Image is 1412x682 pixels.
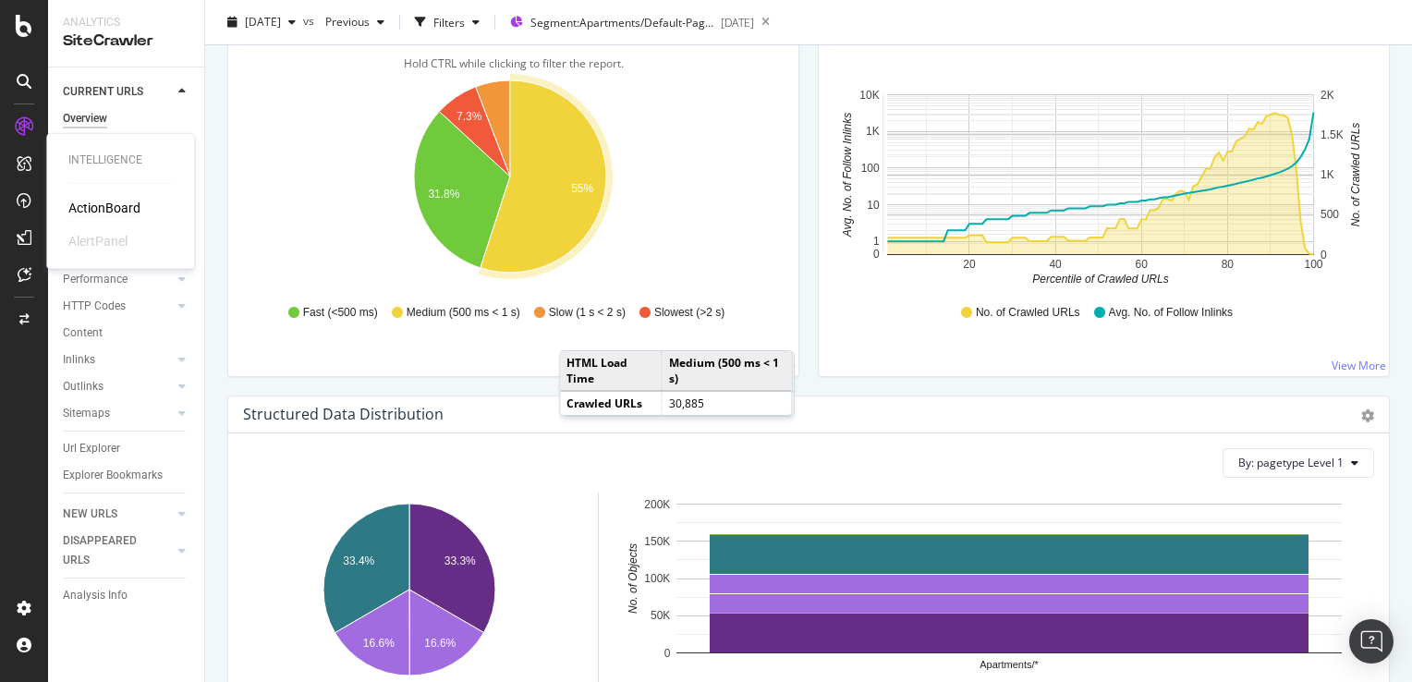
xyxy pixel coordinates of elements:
[444,554,476,567] text: 33.3%
[651,609,670,622] text: 50K
[700,352,794,392] td: Bad HTTP Code 301
[243,73,777,287] svg: A chart.
[841,113,854,238] text: Avg. No. of Follow Inlinks
[63,109,191,128] a: Overview
[343,554,374,567] text: 33.4%
[1049,258,1062,271] text: 40
[63,439,120,458] div: Url Explorer
[644,572,670,585] text: 100K
[63,30,189,52] div: SiteCrawler
[867,199,880,212] text: 10
[63,531,173,570] a: DISAPPEARED URLS
[1238,455,1344,470] span: By: pagetype Level 1
[63,439,191,458] a: Url Explorer
[560,351,662,391] td: HTML Load Time
[873,248,880,261] text: 0
[407,305,520,321] span: Medium (500 ms < 1 s)
[1304,258,1322,271] text: 100
[1321,89,1334,102] text: 2K
[1361,409,1374,422] div: gear
[664,647,671,660] text: 0
[63,82,143,102] div: CURRENT URLS
[530,15,715,30] span: Segment: Apartments/Default-Pages
[63,586,128,605] div: Analysis Info
[363,637,395,650] text: 16.6%
[63,15,189,30] div: Analytics
[408,7,487,37] button: Filters
[1136,258,1149,271] text: 60
[63,323,191,343] a: Content
[980,659,1039,670] text: Apartments/*
[644,535,670,548] text: 150K
[424,637,456,650] text: 16.6%
[318,14,370,30] span: Previous
[721,15,754,30] div: [DATE]
[1332,358,1386,373] a: View More
[1321,128,1344,141] text: 1.5K
[63,350,173,370] a: Inlinks
[976,305,1080,321] span: No. of Crawled URLs
[1109,305,1234,321] span: Avg. No. of Follow Inlinks
[1321,249,1327,262] text: 0
[456,110,482,123] text: 7.3%
[627,543,639,614] text: No. of Objects
[662,391,791,415] td: 30,885
[654,305,724,321] span: Slowest (>2 s)
[63,505,173,524] a: NEW URLS
[560,391,662,415] td: Crawled URLs
[243,405,444,423] div: Structured Data Distribution
[63,466,191,485] a: Explorer Bookmarks
[662,351,791,391] td: Medium (500 ms < 1 s)
[1321,168,1334,181] text: 1K
[1349,123,1362,227] text: No. of Crawled URLs
[303,12,318,28] span: vs
[63,82,173,102] a: CURRENT URLS
[68,232,128,250] div: AlertPanel
[63,297,126,316] div: HTTP Codes
[63,109,107,128] div: Overview
[859,89,879,102] text: 10K
[963,258,976,271] text: 20
[1223,448,1374,478] button: By: pagetype Level 1
[1321,208,1339,221] text: 500
[549,305,626,321] span: Slow (1 s < 2 s)
[63,466,163,485] div: Explorer Bookmarks
[63,531,156,570] div: DISAPPEARED URLS
[571,182,593,195] text: 55%
[63,270,128,289] div: Performance
[866,125,880,138] text: 1K
[1222,258,1235,271] text: 80
[68,152,172,168] div: Intelligence
[318,7,392,37] button: Previous
[644,498,670,511] text: 200K
[68,199,140,217] a: ActionBoard
[63,586,191,605] a: Analysis Info
[834,73,1368,287] svg: A chart.
[63,270,173,289] a: Performance
[303,305,378,321] span: Fast (<500 ms)
[861,162,880,175] text: 100
[63,297,173,316] a: HTTP Codes
[63,377,103,396] div: Outlinks
[503,7,754,37] button: Segment:Apartments/Default-Pages[DATE]
[63,404,173,423] a: Sitemaps
[63,377,173,396] a: Outlinks
[433,14,465,30] div: Filters
[63,323,103,343] div: Content
[63,350,95,370] div: Inlinks
[63,404,110,423] div: Sitemaps
[700,392,794,416] td: 2,979
[428,188,459,201] text: 31.8%
[1032,273,1168,286] text: Percentile of Crawled URLs
[63,505,117,524] div: NEW URLS
[1349,619,1394,664] div: Open Intercom Messenger
[220,7,303,37] button: [DATE]
[245,14,281,30] span: 2025 Sep. 17th
[873,235,880,248] text: 1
